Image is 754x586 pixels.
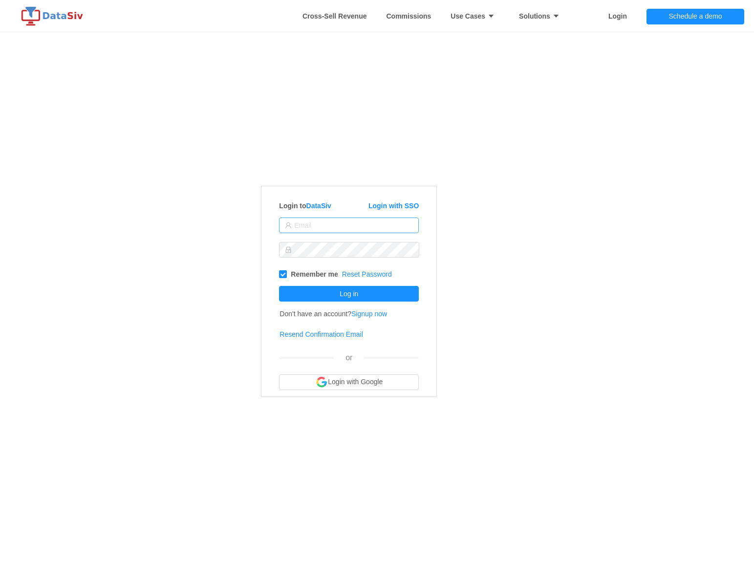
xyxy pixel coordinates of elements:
a: Resend Confirmation Email [280,330,363,338]
a: Login with SSO [368,202,419,210]
strong: Solutions [519,12,564,20]
a: Reset Password [342,270,392,278]
button: Schedule a demo [646,9,744,24]
strong: Use Cases [451,12,499,20]
i: icon: caret-down [485,13,495,20]
i: icon: user [285,222,292,229]
a: DataSiv [306,202,331,210]
a: Commissions [386,1,431,31]
span: or [345,353,352,362]
strong: Login to [279,202,331,210]
button: Login with Google [279,374,419,390]
i: icon: caret-down [550,13,560,20]
a: Signup now [351,310,387,318]
td: Don't have an account? [279,304,388,324]
img: logo [20,6,88,26]
strong: Remember me [291,270,338,278]
a: Login [608,1,627,31]
button: Log in [279,286,419,302]
i: icon: lock [285,246,292,253]
input: Email [279,217,419,233]
a: Whitespace [302,1,367,31]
